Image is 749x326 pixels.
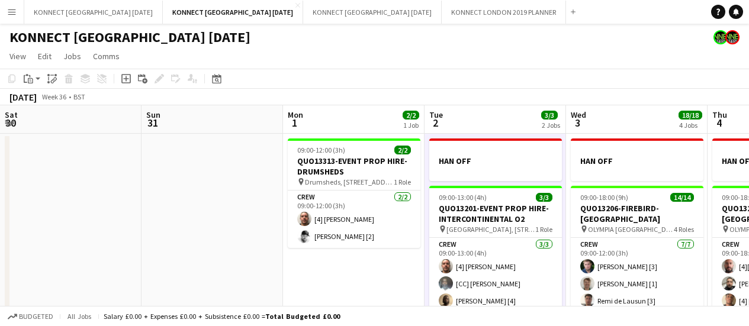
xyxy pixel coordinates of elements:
[9,28,250,46] h1: KONNECT [GEOGRAPHIC_DATA] [DATE]
[305,177,394,186] span: Drumsheds, [STREET_ADDRESS][PERSON_NAME]
[679,111,702,120] span: 18/18
[571,138,703,181] app-job-card: HAN OFF
[403,121,419,130] div: 1 Job
[63,51,81,62] span: Jobs
[288,156,420,177] h3: QUO13313-EVENT PROP HIRE-DRUMSHEDS
[439,193,487,202] span: 09:00-13:00 (4h)
[6,310,55,323] button: Budgeted
[541,111,558,120] span: 3/3
[33,49,56,64] a: Edit
[297,146,345,154] span: 09:00-12:00 (3h)
[571,109,586,120] span: Wed
[24,1,163,24] button: KONNECT [GEOGRAPHIC_DATA] [DATE]
[59,49,86,64] a: Jobs
[73,92,85,101] div: BST
[429,186,562,312] app-job-card: 09:00-13:00 (4h)3/3QUO13201-EVENT PROP HIRE-INTERCONTINENTAL O2 [GEOGRAPHIC_DATA], [STREET_ADDRES...
[725,30,740,44] app-user-avatar: Konnect 24hr EMERGENCY NR*
[163,1,303,24] button: KONNECT [GEOGRAPHIC_DATA] [DATE]
[446,225,535,234] span: [GEOGRAPHIC_DATA], [STREET_ADDRESS]
[580,193,628,202] span: 09:00-18:00 (9h)
[288,109,303,120] span: Mon
[265,312,340,321] span: Total Budgeted £0.00
[588,225,674,234] span: OLYMPIA [GEOGRAPHIC_DATA]
[19,312,53,321] span: Budgeted
[571,156,703,166] h3: HAN OFF
[93,51,120,62] span: Comms
[571,203,703,224] h3: QUO13206-FIREBIRD-[GEOGRAPHIC_DATA]
[394,146,411,154] span: 2/2
[38,51,52,62] span: Edit
[535,225,552,234] span: 1 Role
[711,116,727,130] span: 4
[569,116,586,130] span: 3
[442,1,566,24] button: KONNECT LONDON 2019 PLANNER
[39,92,69,101] span: Week 36
[713,30,728,44] app-user-avatar: Konnect 24hr EMERGENCY NR*
[536,193,552,202] span: 3/3
[429,156,562,166] h3: HAN OFF
[5,49,31,64] a: View
[146,109,160,120] span: Sun
[5,109,18,120] span: Sat
[679,121,702,130] div: 4 Jobs
[429,203,562,224] h3: QUO13201-EVENT PROP HIRE-INTERCONTINENTAL O2
[674,225,694,234] span: 4 Roles
[542,121,560,130] div: 2 Jobs
[429,109,443,120] span: Tue
[288,191,420,248] app-card-role: Crew2/209:00-12:00 (3h)[4] [PERSON_NAME][PERSON_NAME] [2]
[88,49,124,64] a: Comms
[394,177,411,186] span: 1 Role
[104,312,340,321] div: Salary £0.00 + Expenses £0.00 + Subsistence £0.00 =
[403,111,419,120] span: 2/2
[429,138,562,181] app-job-card: HAN OFF
[670,193,694,202] span: 14/14
[9,51,26,62] span: View
[3,116,18,130] span: 30
[9,91,37,103] div: [DATE]
[303,1,442,24] button: KONNECT [GEOGRAPHIC_DATA] [DATE]
[288,138,420,248] app-job-card: 09:00-12:00 (3h)2/2QUO13313-EVENT PROP HIRE-DRUMSHEDS Drumsheds, [STREET_ADDRESS][PERSON_NAME]1 R...
[144,116,160,130] span: 31
[65,312,94,321] span: All jobs
[429,238,562,312] app-card-role: Crew3/309:00-13:00 (4h)[4] [PERSON_NAME][CC] [PERSON_NAME][PERSON_NAME] [4]
[427,116,443,130] span: 2
[286,116,303,130] span: 1
[712,109,727,120] span: Thu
